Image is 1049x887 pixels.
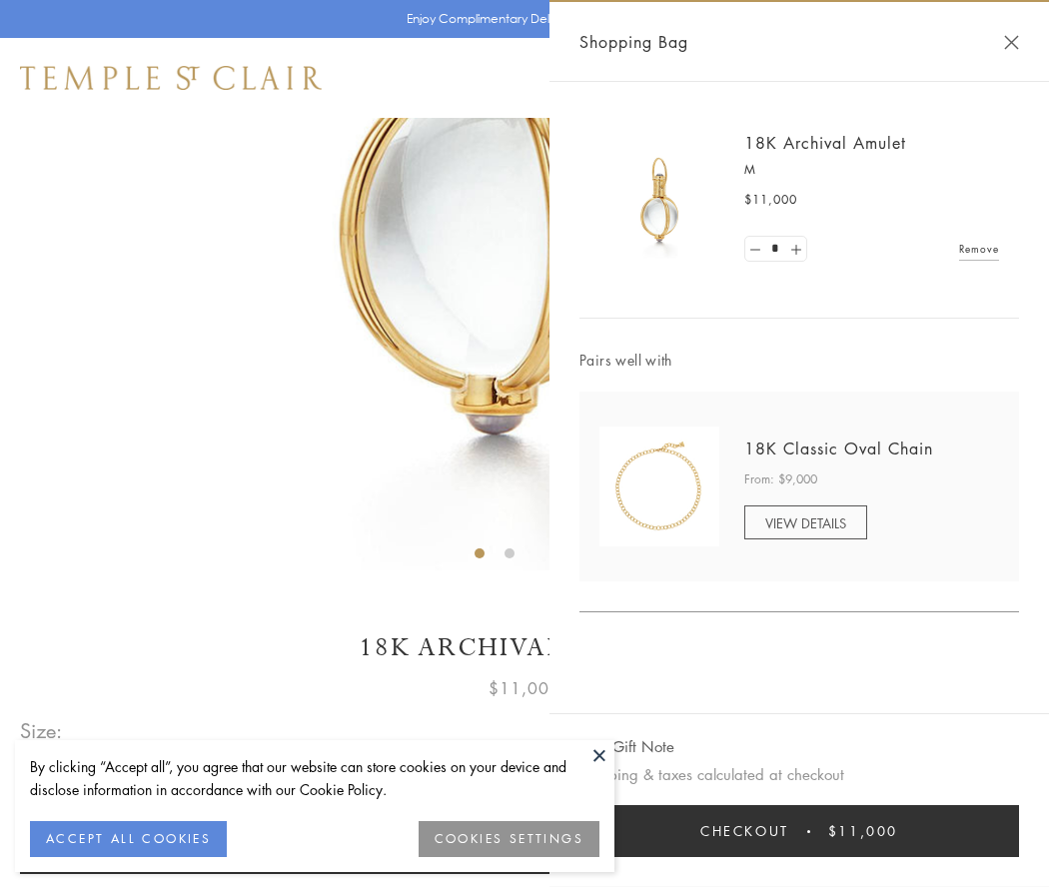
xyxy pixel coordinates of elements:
[579,762,1019,787] p: Shipping & taxes calculated at checkout
[599,140,719,260] img: 18K Archival Amulet
[579,29,688,55] span: Shopping Bag
[489,675,560,701] span: $11,000
[744,132,906,154] a: 18K Archival Amulet
[579,734,674,759] button: Add Gift Note
[959,238,999,260] a: Remove
[700,820,789,842] span: Checkout
[579,349,1019,372] span: Pairs well with
[744,160,999,180] p: M
[599,427,719,546] img: N88865-OV18
[765,513,846,532] span: VIEW DETAILS
[30,755,599,801] div: By clicking “Accept all”, you agree that our website can store cookies on your device and disclos...
[744,190,797,210] span: $11,000
[419,821,599,857] button: COOKIES SETTINGS
[579,805,1019,857] button: Checkout $11,000
[20,630,1029,665] h1: 18K Archival Amulet
[745,237,765,262] a: Set quantity to 0
[407,9,633,29] p: Enjoy Complimentary Delivery & Returns
[828,820,898,842] span: $11,000
[744,438,933,459] a: 18K Classic Oval Chain
[744,469,817,489] span: From: $9,000
[1004,35,1019,50] button: Close Shopping Bag
[785,237,805,262] a: Set quantity to 2
[20,66,322,90] img: Temple St. Clair
[744,505,867,539] a: VIEW DETAILS
[30,821,227,857] button: ACCEPT ALL COOKIES
[20,714,64,747] span: Size:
